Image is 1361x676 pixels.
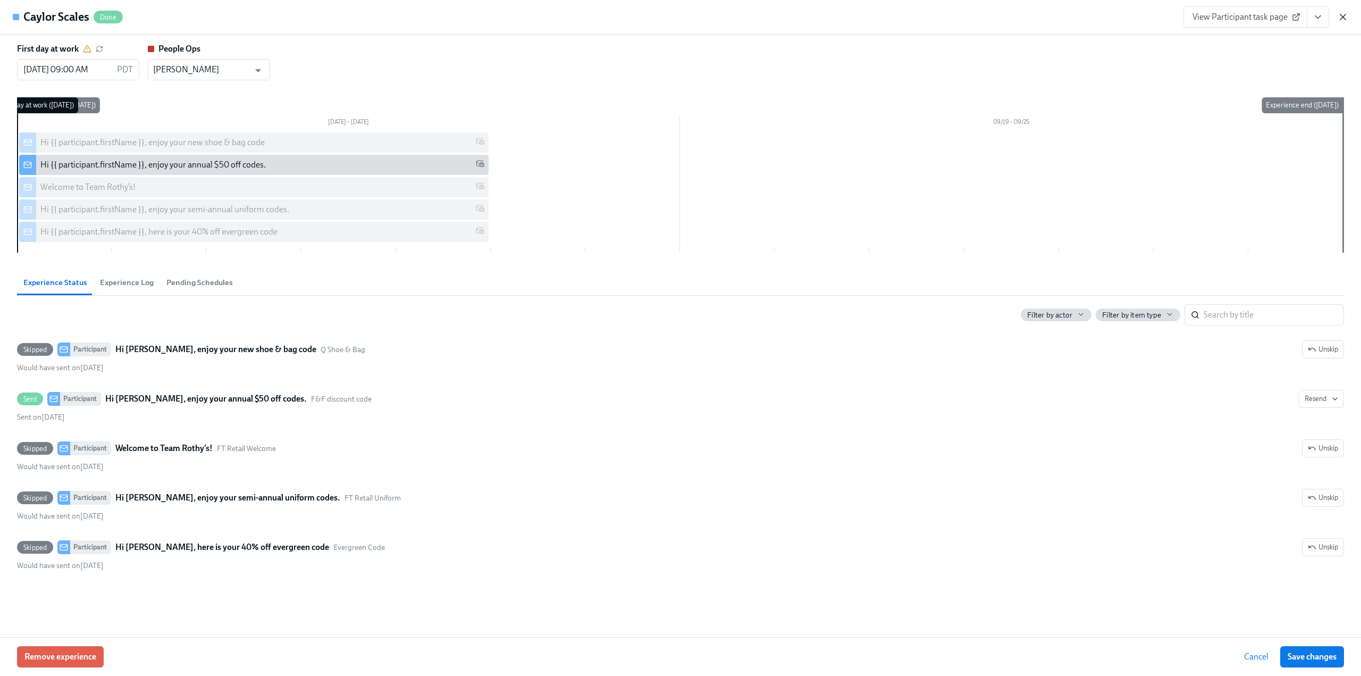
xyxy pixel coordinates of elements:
[17,494,53,502] span: Skipped
[94,13,123,21] span: Done
[1302,439,1344,457] button: SkippedParticipantWelcome to Team Rothy’s!FT Retail WelcomeWould have sent on[DATE]
[1302,538,1344,556] button: SkippedParticipantHi [PERSON_NAME], here is your 40% off evergreen codeEvergreen CodeWould have s...
[217,444,276,454] span: This message uses the "FT Retail Welcome" audience
[17,512,104,521] span: Friday, September 12th 2025, 9:00 am
[17,646,104,667] button: Remove experience
[1204,304,1344,326] input: Search by title
[23,277,87,289] span: Experience Status
[17,544,53,552] span: Skipped
[1183,6,1307,28] a: View Participant task page
[476,181,484,194] span: Work Email
[311,394,372,404] span: This message uses the "F&F discount code" audience
[1307,6,1329,28] button: View task page
[17,363,104,372] span: Friday, September 12th 2025, 9:00 am
[1308,493,1338,503] span: Unskip
[1308,344,1338,355] span: Unskip
[476,137,484,149] span: Work Email
[1262,97,1343,113] div: Experience end ([DATE])
[1302,340,1344,358] button: SkippedParticipantHi [PERSON_NAME], enjoy your new shoe & bag codeQ Shoe & BagWould have sent on[...
[476,159,484,171] span: Work Email
[1021,308,1091,321] button: Filter by actor
[60,392,101,406] div: Participant
[17,346,53,354] span: Skipped
[1308,443,1338,454] span: Unskip
[23,9,89,25] h4: Caylor Scales
[70,540,111,554] div: Participant
[17,116,680,130] div: [DATE] – [DATE]
[70,441,111,455] div: Participant
[1280,646,1344,667] button: Save changes
[1308,542,1338,553] span: Unskip
[1299,390,1344,408] button: SentParticipantHi [PERSON_NAME], enjoy your annual $50 off codes.F&F discount codeSent on[DATE]
[70,343,111,356] div: Participant
[345,493,401,503] span: This message uses the "FT Retail Uniform " audience
[1192,12,1298,22] span: View Participant task page
[17,413,65,422] span: Friday, September 12th 2025, 3:41 pm
[158,44,200,54] strong: People Ops
[40,204,289,215] div: Hi {{ participant.firstName }}, enjoy your semi-annual uniform codes.
[115,442,213,455] strong: Welcome to Team Rothy’s!
[166,277,233,289] span: Pending Schedules
[17,43,79,55] label: First day at work
[333,543,385,553] span: This message uses the "Evergreen Code" audience
[115,541,329,554] strong: Hi [PERSON_NAME], here is your 40% off evergreen code
[100,277,154,289] span: Experience Log
[1096,308,1180,321] button: Filter by item type
[1288,652,1337,662] span: Save changes
[17,462,104,471] span: Friday, September 12th 2025, 9:00 am
[476,204,484,216] span: Work Email
[1302,489,1344,507] button: SkippedParticipantHi [PERSON_NAME], enjoy your semi-annual uniform codes.FT Retail UniformWould h...
[105,393,307,405] strong: Hi [PERSON_NAME], enjoy your annual $50 off codes.
[96,45,103,53] button: Click to reset to employee profile date (2025/03/31)
[1237,646,1276,667] button: Cancel
[17,445,53,453] span: Skipped
[250,62,266,79] button: Open
[1027,310,1072,320] span: Filter by actor
[115,491,340,504] strong: Hi [PERSON_NAME], enjoy your semi-annual uniform codes.
[40,226,278,238] div: Hi {{ participant.firstName }}, here is your 40% off evergreen code
[1305,394,1338,404] span: Resend
[40,181,136,193] div: Welcome to Team Rothy’s!
[680,116,1343,130] div: 09/19 – 09/25
[1244,652,1268,662] span: Cancel
[40,159,266,171] div: Hi {{ participant.firstName }}, enjoy your annual $50 off codes.
[321,345,365,355] span: This message uses the "Q Shoe & Bag" audience
[24,652,96,662] span: Remove experience
[117,64,133,76] p: PDT
[40,137,265,148] div: Hi {{ participant.firstName }}, enjoy your new shoe & bag code
[115,343,316,356] strong: Hi [PERSON_NAME], enjoy your new shoe & bag code
[17,395,43,403] span: Sent
[17,561,104,570] span: Friday, September 12th 2025, 9:00 am
[83,45,91,53] svg: This date applies to this experience only. It differs from the user's profile (2025/03/31).
[476,226,484,238] span: Work Email
[70,491,111,505] div: Participant
[1102,310,1161,320] span: Filter by item type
